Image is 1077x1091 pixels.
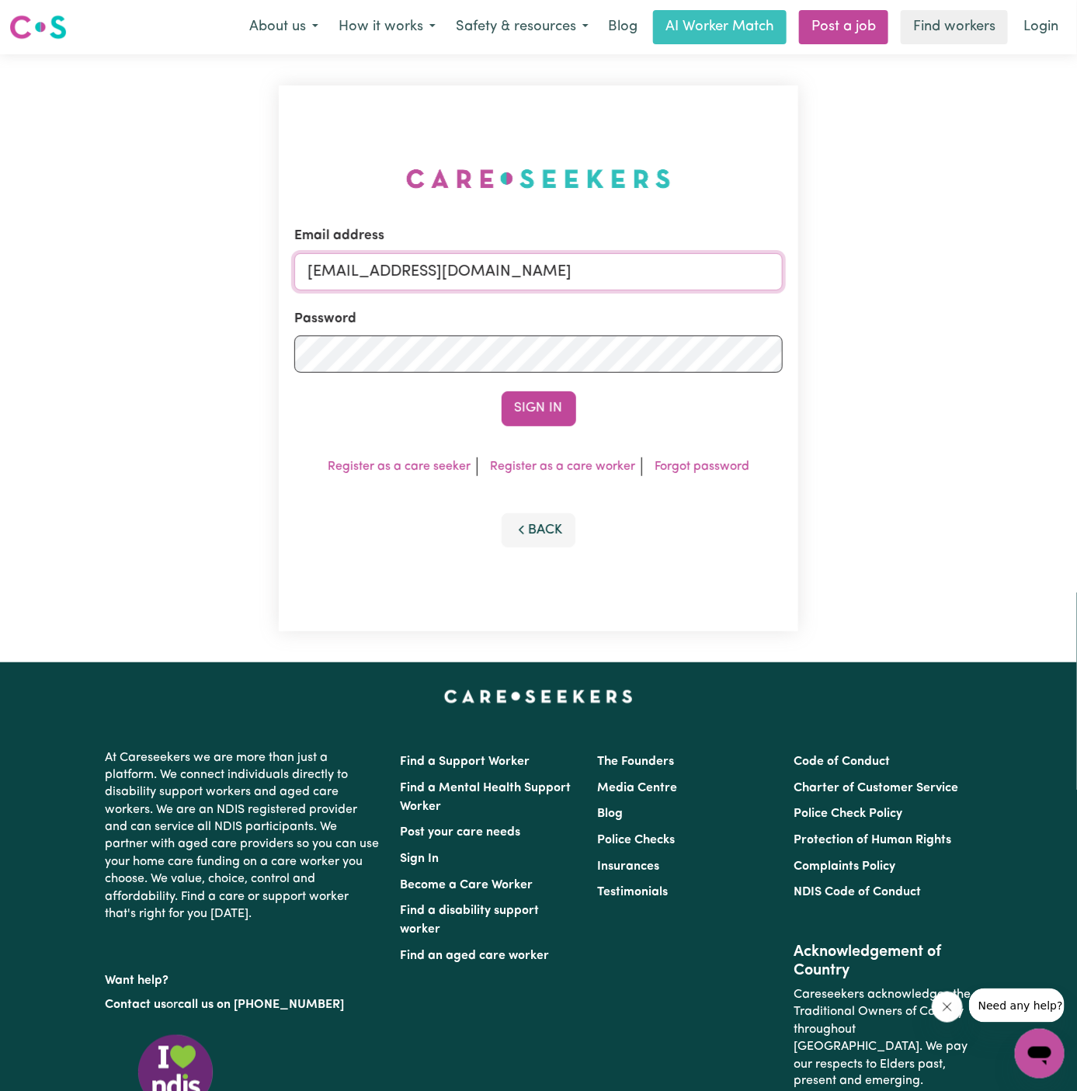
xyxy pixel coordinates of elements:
a: Find a disability support worker [401,905,540,936]
a: call us on [PHONE_NUMBER] [179,999,345,1011]
a: Police Checks [597,834,675,846]
button: How it works [328,11,446,43]
a: Complaints Policy [794,860,895,873]
p: or [106,990,382,1020]
a: Careseekers home page [444,690,633,703]
label: Email address [294,226,384,246]
a: Careseekers logo [9,9,67,45]
iframe: Button to launch messaging window [1015,1029,1065,1079]
a: Find an aged care worker [401,950,550,962]
button: Sign In [502,391,576,426]
a: Post a job [799,10,888,44]
iframe: Close message [932,992,963,1023]
a: Insurances [597,860,659,873]
a: The Founders [597,756,674,768]
button: Back [502,513,576,547]
input: Email address [294,253,783,290]
a: Testimonials [597,886,668,898]
label: Password [294,309,356,329]
a: Forgot password [655,460,749,473]
iframe: Message from company [969,989,1065,1023]
a: Charter of Customer Service [794,782,958,794]
a: Code of Conduct [794,756,890,768]
a: Media Centre [597,782,677,794]
a: Blog [597,808,623,820]
img: Careseekers logo [9,13,67,41]
a: Find a Support Worker [401,756,530,768]
a: Contact us [106,999,167,1011]
a: Login [1014,10,1068,44]
a: Blog [599,10,647,44]
a: Post your care needs [401,826,521,839]
a: Become a Care Worker [401,879,533,891]
a: Police Check Policy [794,808,902,820]
a: Find workers [901,10,1008,44]
a: AI Worker Match [653,10,787,44]
p: At Careseekers we are more than just a platform. We connect individuals directly to disability su... [106,743,382,929]
a: Register as a care seeker [328,460,471,473]
h2: Acknowledgement of Country [794,943,971,980]
p: Want help? [106,966,382,989]
a: Register as a care worker [490,460,635,473]
a: Find a Mental Health Support Worker [401,782,572,813]
button: Safety & resources [446,11,599,43]
a: NDIS Code of Conduct [794,886,921,898]
button: About us [239,11,328,43]
a: Protection of Human Rights [794,834,951,846]
a: Sign In [401,853,439,865]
